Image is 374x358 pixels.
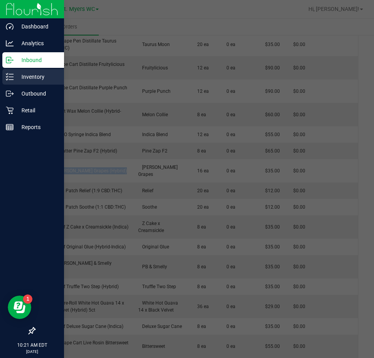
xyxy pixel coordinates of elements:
[6,56,14,64] inline-svg: Inbound
[23,294,32,304] iframe: Resource center unread badge
[6,73,14,81] inline-svg: Inventory
[14,122,61,132] p: Reports
[6,106,14,114] inline-svg: Retail
[14,89,61,98] p: Outbound
[14,72,61,82] p: Inventory
[6,39,14,47] inline-svg: Analytics
[4,342,61,349] p: 10:21 AM EDT
[14,22,61,31] p: Dashboard
[6,123,14,131] inline-svg: Reports
[6,90,14,97] inline-svg: Outbound
[14,55,61,65] p: Inbound
[14,106,61,115] p: Retail
[4,349,61,354] p: [DATE]
[6,23,14,30] inline-svg: Dashboard
[8,296,31,319] iframe: Resource center
[14,39,61,48] p: Analytics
